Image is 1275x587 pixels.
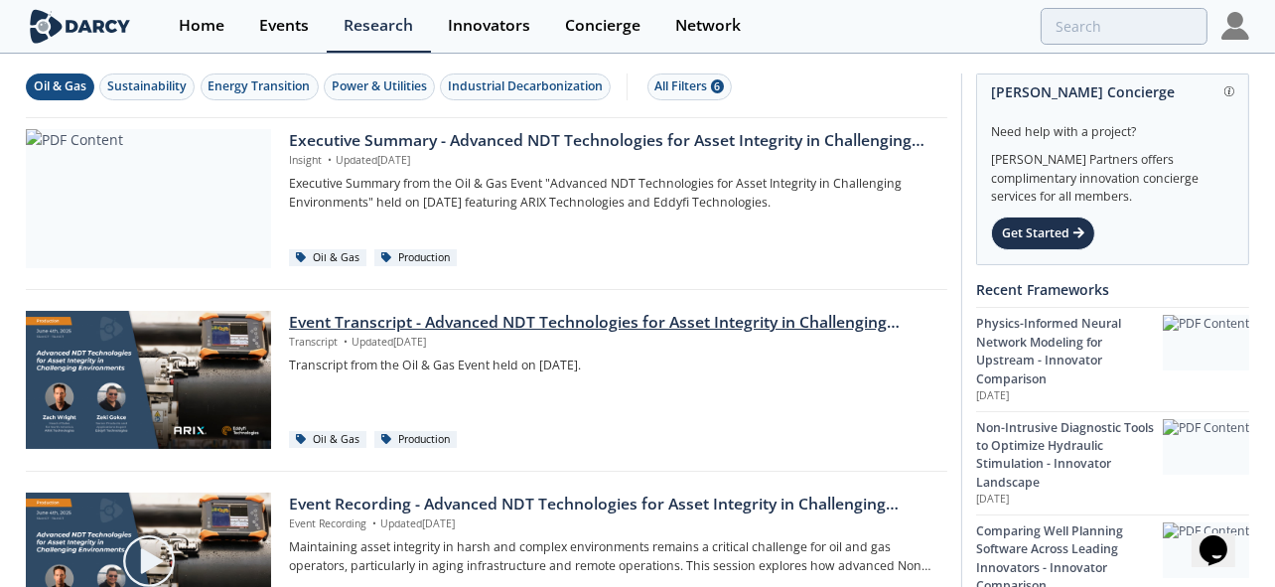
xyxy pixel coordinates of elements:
div: Research [344,18,413,34]
div: Network [675,18,741,34]
button: Oil & Gas [26,73,94,100]
div: Executive Summary - Advanced NDT Technologies for Asset Integrity in Challenging Environments [289,129,933,153]
p: Transcript from the Oil & Gas Event held on [DATE]. [289,357,933,374]
span: • [341,335,352,349]
div: All Filters [655,77,724,95]
a: Physics-Informed Neural Network Modeling for Upstream - Innovator Comparison [DATE] PDF Content [976,307,1249,410]
div: Production [374,431,458,449]
div: [PERSON_NAME] Partners offers complimentary innovation concierge services for all members. [991,141,1234,207]
div: Home [179,18,224,34]
button: Energy Transition [201,73,319,100]
a: PDF Content Executive Summary - Advanced NDT Technologies for Asset Integrity in Challenging Envi... [26,129,947,268]
div: Get Started [991,217,1095,250]
button: Industrial Decarbonization [440,73,611,100]
p: [DATE] [976,388,1163,404]
div: Need help with a project? [991,109,1234,141]
a: Non-Intrusive Diagnostic Tools to Optimize Hydraulic Stimulation - Innovator Landscape [DATE] PDF... [976,411,1249,514]
div: Power & Utilities [332,77,427,95]
button: All Filters 6 [647,73,732,100]
span: • [325,153,336,167]
div: Energy Transition [209,77,311,95]
img: Profile [1221,12,1249,40]
div: Event Recording - Advanced NDT Technologies for Asset Integrity in Challenging Environments [289,493,933,516]
div: Oil & Gas [289,431,367,449]
p: Maintaining asset integrity in harsh and complex environments remains a critical challenge for oi... [289,538,933,575]
p: [DATE] [976,492,1163,508]
iframe: chat widget [1192,508,1255,567]
div: Industrial Decarbonization [448,77,603,95]
div: Physics-Informed Neural Network Modeling for Upstream - Innovator Comparison [976,315,1163,388]
div: Innovators [448,18,530,34]
div: Recent Frameworks [976,272,1249,307]
img: information.svg [1224,86,1235,97]
button: Power & Utilities [324,73,435,100]
img: Video Content [26,311,271,449]
p: Transcript Updated [DATE] [289,335,933,351]
a: Video Content Event Transcript - Advanced NDT Technologies for Asset Integrity in Challenging Env... [26,311,947,450]
img: logo-wide.svg [26,9,134,44]
button: Sustainability [99,73,195,100]
input: Advanced Search [1041,8,1207,45]
div: Oil & Gas [34,77,86,95]
div: Oil & Gas [289,249,367,267]
span: • [369,516,380,530]
div: Events [259,18,309,34]
p: Event Recording Updated [DATE] [289,516,933,532]
p: Executive Summary from the Oil & Gas Event "Advanced NDT Technologies for Asset Integrity in Chal... [289,175,933,212]
div: Production [374,249,458,267]
p: Insight Updated [DATE] [289,153,933,169]
div: Event Transcript - Advanced NDT Technologies for Asset Integrity in Challenging Environments [289,311,933,335]
span: 6 [711,79,724,93]
div: [PERSON_NAME] Concierge [991,74,1234,109]
div: Concierge [565,18,640,34]
div: Non-Intrusive Diagnostic Tools to Optimize Hydraulic Stimulation - Innovator Landscape [976,419,1163,493]
div: Sustainability [107,77,187,95]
